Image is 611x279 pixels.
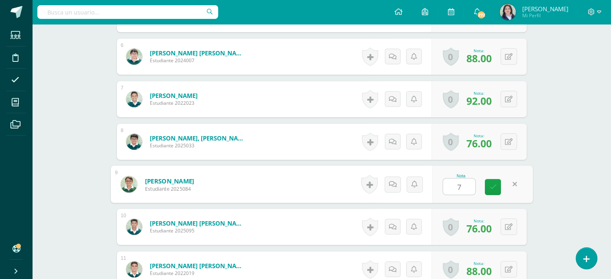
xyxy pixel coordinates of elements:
[466,218,492,224] div: Nota:
[443,179,475,195] input: 0-100.0
[477,10,486,19] span: 272
[443,90,459,108] a: 0
[466,264,492,278] span: 88.00
[466,133,492,138] div: Nota:
[500,4,516,20] img: 76910bec831e7b1d48aa6c002559430a.png
[37,5,218,19] input: Busca un usuario...
[145,185,194,192] span: Estudiante 2025084
[522,12,568,19] span: Mi Perfil
[466,136,492,150] span: 76.00
[150,92,198,100] a: [PERSON_NAME]
[121,176,137,192] img: 84660e59d8f04dc9794aeefeaf19fb2e.png
[443,132,459,151] a: 0
[522,5,568,13] span: [PERSON_NAME]
[150,219,246,227] a: [PERSON_NAME] [PERSON_NAME]
[145,177,194,185] a: [PERSON_NAME]
[150,57,246,64] span: Estudiante 2024007
[466,90,492,96] div: Nota:
[150,134,246,142] a: [PERSON_NAME], [PERSON_NAME]
[150,270,246,277] span: Estudiante 2022019
[126,49,142,65] img: b4d6628e7dd39d5ed5f6a3a160d4326a.png
[150,49,246,57] a: [PERSON_NAME] [PERSON_NAME]
[466,51,492,65] span: 88.00
[126,134,142,150] img: 9e47811e493170b34312868386f920de.png
[443,218,459,236] a: 0
[126,219,142,235] img: e4080a6fc1369d78c3cd08d4b7587ed8.png
[150,227,246,234] span: Estudiante 2025095
[126,91,142,107] img: 00f3e28d337643235773b636efcd14e7.png
[150,100,198,106] span: Estudiante 2022023
[466,261,492,266] div: Nota:
[443,173,479,178] div: Nota
[443,47,459,66] a: 0
[466,94,492,108] span: 92.00
[466,48,492,53] div: Nota:
[466,222,492,235] span: 76.00
[126,261,142,277] img: 2dc38f5fc450f60c8362716c3c52eafc.png
[150,262,246,270] a: [PERSON_NAME] [PERSON_NAME]
[443,260,459,279] a: 0
[150,142,246,149] span: Estudiante 2025033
